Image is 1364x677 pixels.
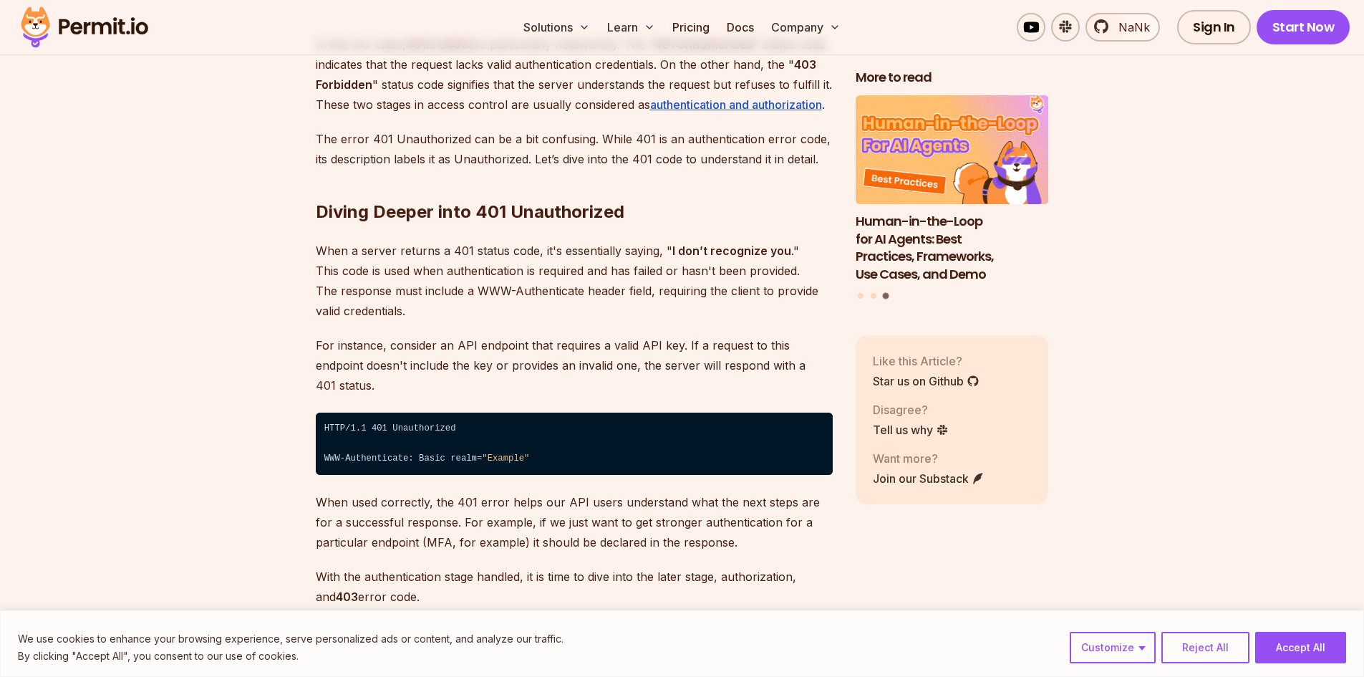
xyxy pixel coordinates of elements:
button: Learn [601,13,661,42]
button: Go to slide 1 [858,292,864,298]
button: Customize [1070,632,1156,663]
span: "Example" [482,453,529,464]
button: Company [765,13,846,42]
h2: More to read [856,69,1049,87]
p: By clicking "Accept All", you consent to our use of cookies. [18,648,564,665]
p: When used correctly, the 401 error helps our API users understand what the next steps are for a s... [316,492,833,552]
h3: Human-in-the-Loop for AI Agents: Best Practices, Frameworks, Use Cases, and Demo [856,212,1049,283]
div: Posts [856,95,1049,301]
a: Sign In [1177,10,1251,44]
p: Like this Article? [873,352,980,369]
button: Go to slide 2 [871,292,876,298]
a: Human-in-the-Loop for AI Agents: Best Practices, Frameworks, Use Cases, and DemoHuman-in-the-Loop... [856,95,1049,284]
a: Tell us why [873,421,949,438]
p: In the 4xx class, and are particularly noteworthy. The " " status code indicates that the request... [316,34,833,115]
a: Pricing [667,13,715,42]
a: Star us on Github [873,372,980,389]
strong: 403 Forbidden [316,57,816,92]
a: authentication and authorization [650,97,822,112]
a: NaNk [1085,13,1160,42]
a: Docs [721,13,760,42]
code: HTTP/1.1 401 Unauthorized ⁠ WWW-Authenticate: Basic realm= [316,413,833,476]
p: The error 401 Unauthorized can be a bit confusing. While 401 is an authentication error code, its... [316,129,833,169]
p: For instance, consider an API endpoint that requires a valid API key. If a request to this endpoi... [316,335,833,395]
button: Solutions [518,13,596,42]
button: Reject All [1161,632,1249,663]
span: NaNk [1110,19,1150,36]
strong: I don’t recognize you [672,244,791,258]
button: Go to slide 3 [883,292,889,299]
p: Want more? [873,449,985,466]
button: Accept All [1255,632,1346,663]
p: With the authentication stage handled, it is time to dive into the later stage, authorization, an... [316,567,833,607]
p: Disagree? [873,400,949,418]
p: We use cookies to enhance your browsing experience, serve personalized ads or content, and analyz... [18,630,564,648]
a: Join our Substack [873,469,985,486]
img: Permit logo [14,3,155,52]
p: When a server returns a 401 status code, it's essentially saying, " ." This code is used when aut... [316,241,833,321]
strong: 403 [336,590,358,604]
img: Human-in-the-Loop for AI Agents: Best Practices, Frameworks, Use Cases, and Demo [856,95,1049,204]
li: 3 of 3 [856,95,1049,284]
a: Start Now [1257,10,1350,44]
h2: Diving Deeper into 401 Unauthorized [316,143,833,224]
